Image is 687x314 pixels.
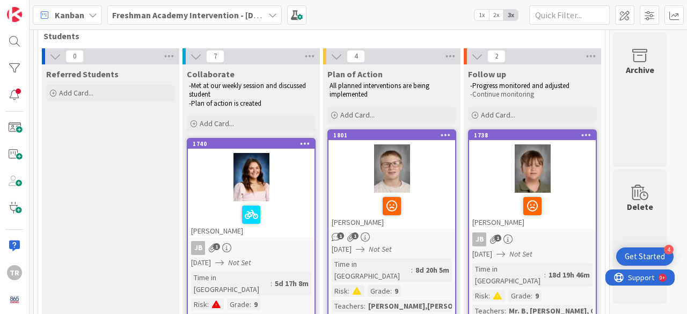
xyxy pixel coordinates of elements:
div: 1738[PERSON_NAME] [469,130,596,229]
div: 1801[PERSON_NAME] [328,130,455,229]
span: Plan of Action [327,69,383,79]
div: 9 [392,285,401,297]
div: [PERSON_NAME],[PERSON_NAME],[PERSON_NAME],T... [366,300,558,312]
span: [DATE] [191,257,211,268]
div: Get Started [625,251,665,262]
span: 3x [503,10,518,20]
span: -Met at our weekly session and discussed student [189,81,308,99]
span: : [207,298,209,310]
span: [DATE] [472,249,492,260]
div: Delete [627,200,653,213]
div: TR [7,265,22,280]
span: Add Card... [59,88,93,98]
div: 1740 [188,139,315,149]
span: 2 [487,50,506,63]
div: JB [472,232,486,246]
span: -Plan of action is created [189,99,261,108]
div: Grade [368,285,390,297]
span: All planned interventions are being implemented [330,81,431,99]
input: Quick Filter... [529,5,610,25]
div: [PERSON_NAME] [188,201,315,238]
div: 1740 [193,140,315,148]
div: 9 [532,290,542,302]
span: : [411,264,413,276]
span: Students [43,31,591,41]
div: 1738 [469,130,596,140]
div: Grade [227,298,250,310]
div: 5d 17h 8m [272,278,311,289]
span: 4 [347,50,365,63]
p: -Continue monitoring [470,90,595,99]
div: JB [191,241,205,255]
span: : [531,290,532,302]
div: 1738 [474,132,596,139]
span: : [364,300,366,312]
span: Add Card... [200,119,234,128]
div: Teachers [332,300,364,312]
div: 8d 20h 5m [413,264,452,276]
div: Risk [332,285,348,297]
span: Follow up [468,69,506,79]
span: Support [23,2,49,14]
span: 0 [65,50,84,63]
span: : [390,285,392,297]
div: Archive [626,63,654,76]
div: Time in [GEOGRAPHIC_DATA] [191,272,271,295]
span: Kanban [55,9,84,21]
b: Freshman Academy Intervention - [DATE]-[DATE] [112,10,299,20]
div: 1740[PERSON_NAME] [188,139,315,238]
span: : [544,269,546,281]
div: Risk [191,298,207,310]
img: avatar [7,292,22,307]
div: Time in [GEOGRAPHIC_DATA] [472,263,544,287]
span: Add Card... [340,110,375,120]
span: : [250,298,251,310]
div: Time in [GEOGRAPHIC_DATA] [332,258,411,282]
span: : [488,290,490,302]
div: 1801 [333,132,455,139]
img: Visit kanbanzone.com [7,7,22,22]
i: Not Set [369,244,392,254]
div: [PERSON_NAME] [328,193,455,229]
span: 7 [206,50,224,63]
div: [PERSON_NAME] [469,193,596,229]
div: 1801 [328,130,455,140]
div: JB [188,241,315,255]
div: 18d 19h 46m [546,269,593,281]
i: Not Set [509,249,532,259]
div: Risk [472,290,488,302]
span: 1x [474,10,489,20]
div: 9 [251,298,260,310]
div: 4 [664,245,674,254]
span: 1 [352,232,359,239]
span: 1 [337,232,344,239]
span: 1 [213,243,220,250]
span: 1 [494,235,501,242]
span: : [271,278,272,289]
div: Open Get Started checklist, remaining modules: 4 [616,247,674,266]
span: Collaborate [187,69,235,79]
div: Grade [508,290,531,302]
span: [DATE] [332,244,352,255]
i: Not Set [228,258,251,267]
span: Referred Students [46,69,119,79]
span: 2x [489,10,503,20]
div: 9+ [54,4,60,13]
div: JB [469,232,596,246]
span: Add Card... [481,110,515,120]
span: -Progress monitored and adjusted [470,81,569,90]
span: : [348,285,349,297]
